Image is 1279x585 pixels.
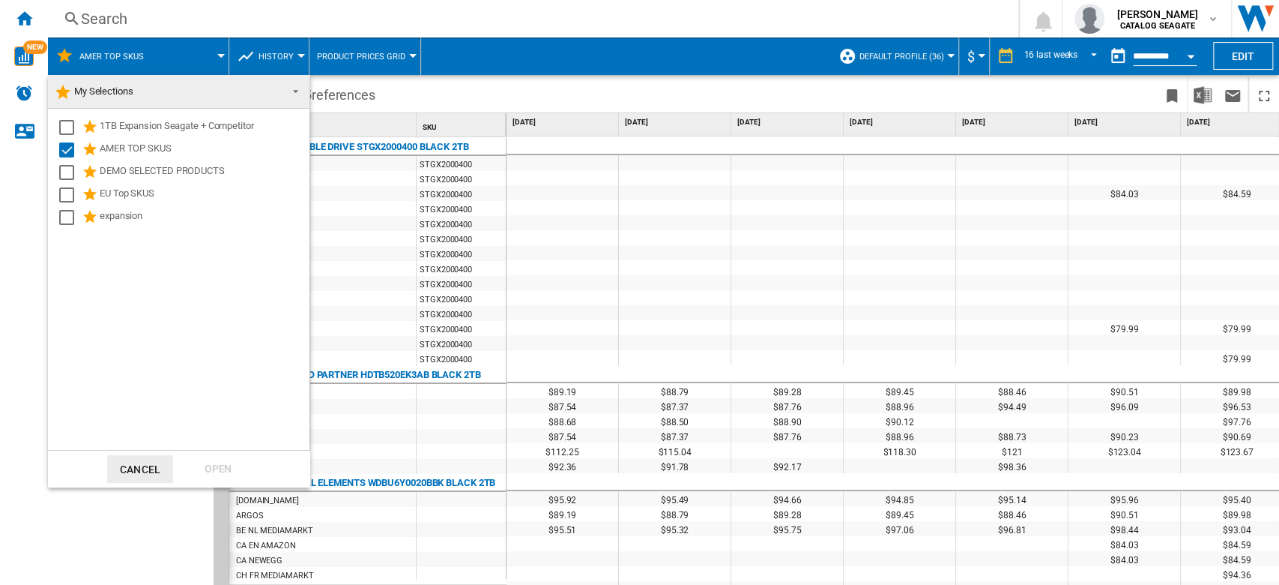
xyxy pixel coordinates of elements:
[100,141,307,159] div: AMER TOP SKUS
[185,455,251,483] div: Open
[59,118,82,136] md-checkbox: Select
[59,208,82,226] md-checkbox: Select
[100,163,307,181] div: DEMO SELECTED PRODUCTS
[107,455,173,483] button: Cancel
[74,85,133,97] span: My Selections
[59,163,82,181] md-checkbox: Select
[59,141,82,159] md-checkbox: Select
[100,118,307,136] div: 1TB Expansion Seagate + Competitor
[100,208,307,226] div: expansion
[100,186,307,204] div: EU Top SKUS
[59,186,82,204] md-checkbox: Select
